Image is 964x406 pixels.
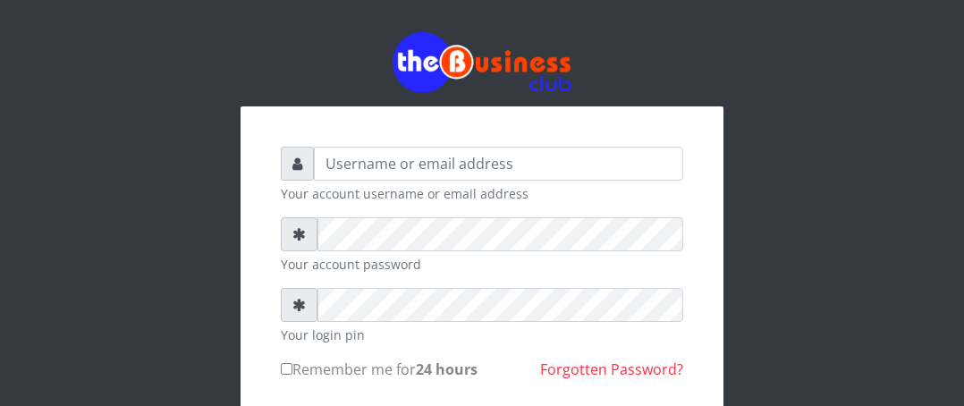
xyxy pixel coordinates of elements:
[281,255,683,274] small: Your account password
[314,147,683,181] input: Username or email address
[540,359,683,379] a: Forgotten Password?
[281,184,683,203] small: Your account username or email address
[281,363,292,375] input: Remember me for24 hours
[281,326,683,344] small: Your login pin
[416,359,478,379] b: 24 hours
[281,359,478,380] label: Remember me for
